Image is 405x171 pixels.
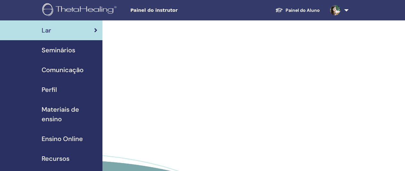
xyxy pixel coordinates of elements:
img: graduation-cap-white.svg [275,7,283,13]
span: Recursos [42,154,69,163]
span: Materiais de ensino [42,105,97,124]
span: Ensino Online [42,134,83,144]
span: Painel do instrutor [130,7,226,14]
a: Painel do Aluno [270,4,325,16]
img: default.jpg [330,5,340,15]
span: Perfil [42,85,57,94]
img: logo.png [42,3,119,18]
span: Seminários [42,45,75,55]
span: Comunicação [42,65,84,75]
span: Lar [42,26,51,35]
